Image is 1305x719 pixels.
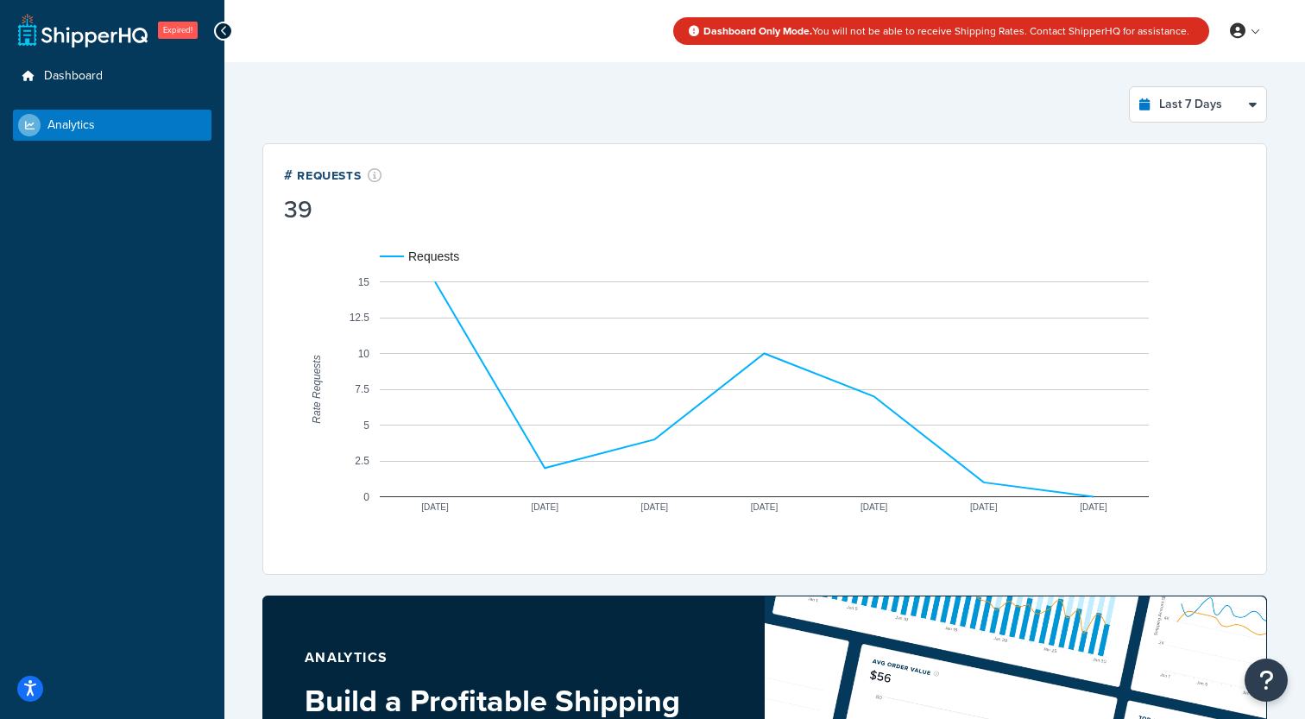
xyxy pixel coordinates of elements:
[861,502,888,512] text: [DATE]
[421,502,449,512] text: [DATE]
[284,165,382,185] div: # Requests
[47,118,95,133] span: Analytics
[44,69,103,84] span: Dashboard
[1080,502,1107,512] text: [DATE]
[1245,659,1288,702] button: Open Resource Center
[358,276,370,288] text: 15
[970,502,998,512] text: [DATE]
[408,249,459,263] text: Requests
[703,23,1189,39] span: You will not be able to receive Shipping Rates. Contact ShipperHQ for assistance.
[358,348,370,360] text: 10
[158,22,198,39] span: Expired!
[305,646,723,670] p: Analytics
[13,60,211,92] a: Dashboard
[311,355,323,423] text: Rate Requests
[284,225,1245,553] svg: A chart.
[531,502,558,512] text: [DATE]
[350,312,370,324] text: 12.5
[13,110,211,141] a: Analytics
[355,383,369,395] text: 7.5
[363,419,369,432] text: 5
[641,502,669,512] text: [DATE]
[284,198,382,222] div: 39
[703,23,812,39] strong: Dashboard Only Mode.
[355,455,369,467] text: 2.5
[363,491,369,503] text: 0
[751,502,779,512] text: [DATE]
